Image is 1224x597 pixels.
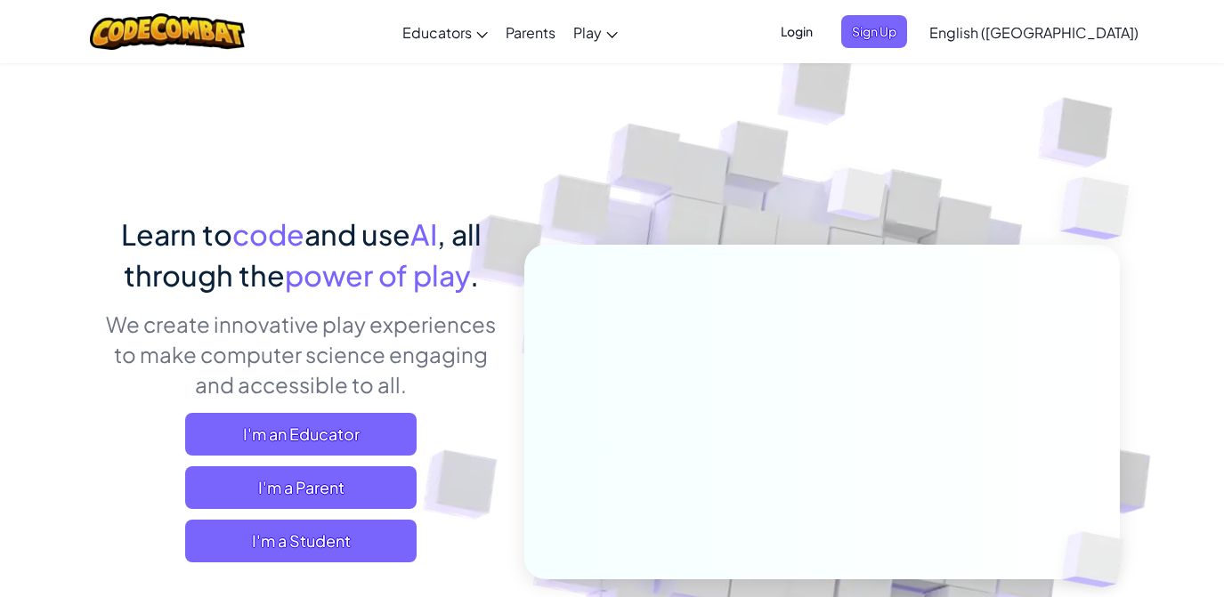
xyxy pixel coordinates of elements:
[841,15,907,48] button: Sign Up
[793,133,921,265] img: Overlap cubes
[573,23,602,42] span: Play
[920,8,1147,56] a: English ([GEOGRAPHIC_DATA])
[90,13,246,50] img: CodeCombat logo
[121,216,232,252] span: Learn to
[232,216,304,252] span: code
[185,413,417,456] a: I'm an Educator
[393,8,497,56] a: Educators
[285,257,470,293] span: power of play
[929,23,1139,42] span: English ([GEOGRAPHIC_DATA])
[402,23,472,42] span: Educators
[185,520,417,562] button: I'm a Student
[410,216,437,252] span: AI
[1025,133,1179,284] img: Overlap cubes
[497,8,564,56] a: Parents
[770,15,823,48] button: Login
[470,257,479,293] span: .
[304,216,410,252] span: and use
[105,309,498,399] p: We create innovative play experiences to make computer science engaging and accessible to all.
[564,8,627,56] a: Play
[185,466,417,509] a: I'm a Parent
